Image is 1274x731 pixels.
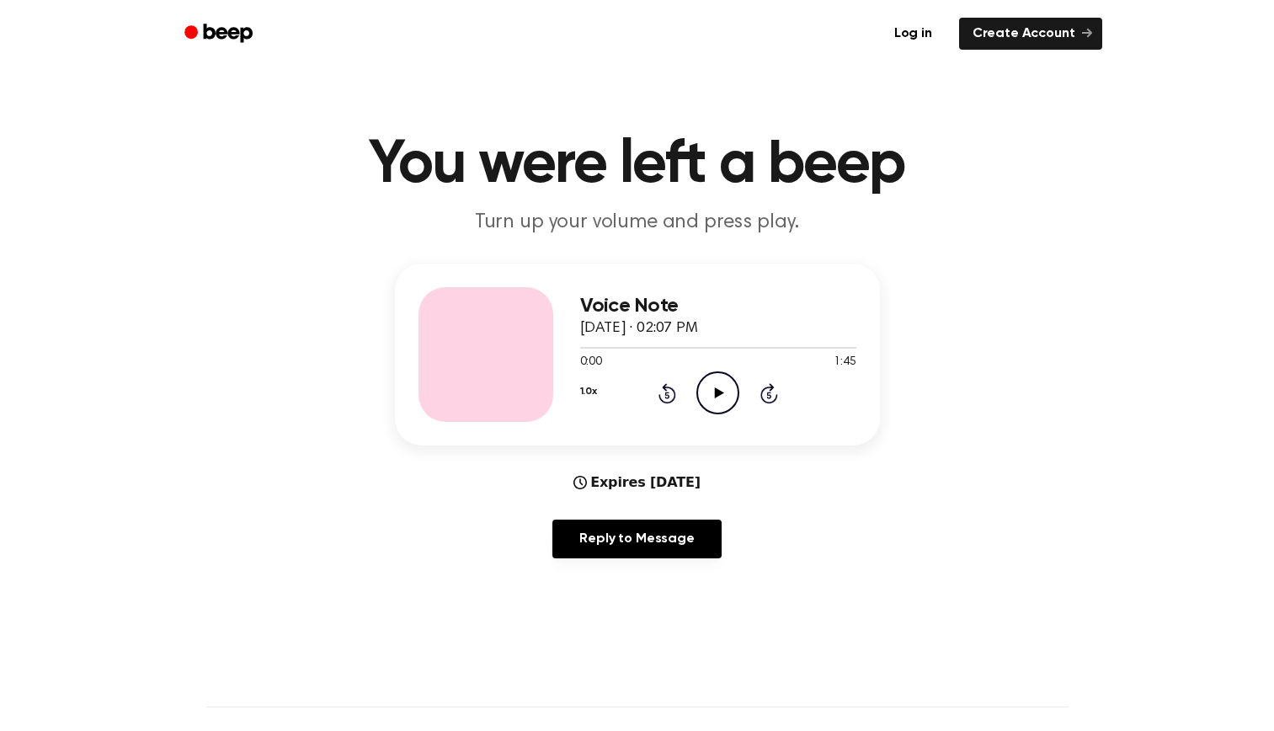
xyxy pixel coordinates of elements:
a: Reply to Message [552,520,721,558]
h1: You were left a beep [206,135,1069,195]
a: Log in [877,14,949,53]
a: Beep [173,18,268,51]
span: 0:00 [580,354,602,371]
button: 1.0x [580,377,597,406]
span: [DATE] · 02:07 PM [580,321,698,336]
a: Create Account [959,18,1102,50]
span: 1:45 [834,354,856,371]
p: Turn up your volume and press play. [314,209,961,237]
div: Expires [DATE] [573,472,701,493]
h3: Voice Note [580,295,856,317]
